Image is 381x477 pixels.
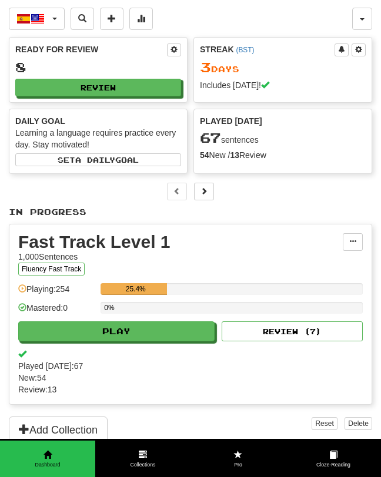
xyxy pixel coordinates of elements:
button: Delete [345,417,372,430]
div: Mastered: 0 [18,302,95,321]
div: 8 [15,60,181,75]
span: a daily [75,156,115,164]
span: Review: 13 [18,384,363,395]
div: Ready for Review [15,43,167,55]
button: Reset [312,417,337,430]
span: Played [DATE] [200,115,262,127]
div: sentences [200,130,366,146]
div: 25.4% [104,283,167,295]
span: Collections [95,461,190,469]
button: Search sentences [71,8,94,30]
span: Pro [190,461,286,469]
button: Add Collection [9,416,108,444]
div: Includes [DATE]! [200,79,366,91]
button: Add sentence to collection [100,8,123,30]
button: Review (7) [222,321,363,341]
span: 67 [200,129,221,146]
span: Played [DATE]: 67 [18,360,363,372]
button: Seta dailygoal [15,153,181,166]
span: 3 [200,59,211,75]
div: Daily Goal [15,115,181,127]
div: Playing: 254 [18,283,95,303]
div: Learning a language requires practice every day. Stay motivated! [15,127,181,150]
button: Fluency Fast Track [18,263,85,276]
strong: 54 [200,150,209,160]
div: New / Review [200,149,366,161]
div: Streak [200,43,335,55]
span: New: 54 [18,372,363,384]
button: Review [15,79,181,96]
div: Fast Track Level 1 [18,233,343,251]
div: 1,000 Sentences [18,251,343,263]
p: In Progress [9,206,372,218]
div: Day s [200,60,366,75]
span: Cloze-Reading [286,461,381,469]
button: Play [18,321,215,341]
strong: 13 [230,150,239,160]
button: More stats [129,8,153,30]
a: (BST) [236,46,254,54]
